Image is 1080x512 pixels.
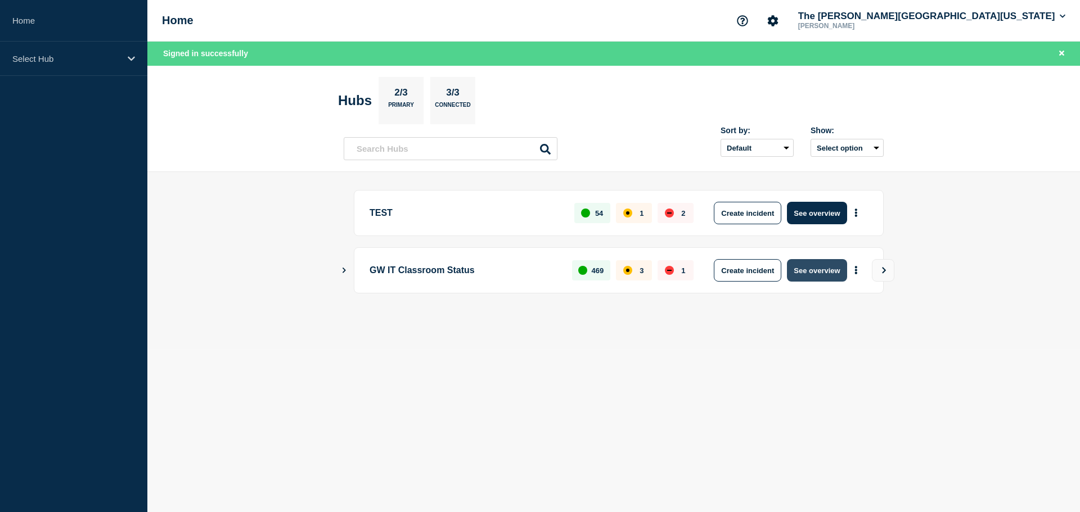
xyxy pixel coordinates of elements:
[761,9,785,33] button: Account settings
[578,266,587,275] div: up
[12,54,120,64] p: Select Hub
[435,102,470,114] p: Connected
[731,9,754,33] button: Support
[442,87,464,102] p: 3/3
[849,260,863,281] button: More actions
[665,209,674,218] div: down
[162,14,193,27] h1: Home
[796,22,913,30] p: [PERSON_NAME]
[1055,47,1069,60] button: Close banner
[388,102,414,114] p: Primary
[163,49,248,58] span: Signed in successfully
[338,93,372,108] h2: Hubs
[872,259,894,282] button: View
[811,126,884,135] div: Show:
[811,139,884,157] button: Select option
[592,266,604,275] p: 469
[390,87,412,102] p: 2/3
[849,203,863,224] button: More actions
[721,126,794,135] div: Sort by:
[681,209,685,218] p: 2
[665,266,674,275] div: down
[581,209,590,218] div: up
[714,202,781,224] button: Create incident
[714,259,781,282] button: Create incident
[721,139,794,157] select: Sort by
[787,202,847,224] button: See overview
[370,202,561,224] p: TEST
[344,137,557,160] input: Search Hubs
[640,266,643,275] p: 3
[640,209,643,218] p: 1
[623,209,632,218] div: affected
[341,266,347,275] button: Show Connected Hubs
[787,259,847,282] button: See overview
[796,11,1068,22] button: The [PERSON_NAME][GEOGRAPHIC_DATA][US_STATE]
[623,266,632,275] div: affected
[681,266,685,275] p: 1
[370,259,559,282] p: GW IT Classroom Status
[595,209,603,218] p: 54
